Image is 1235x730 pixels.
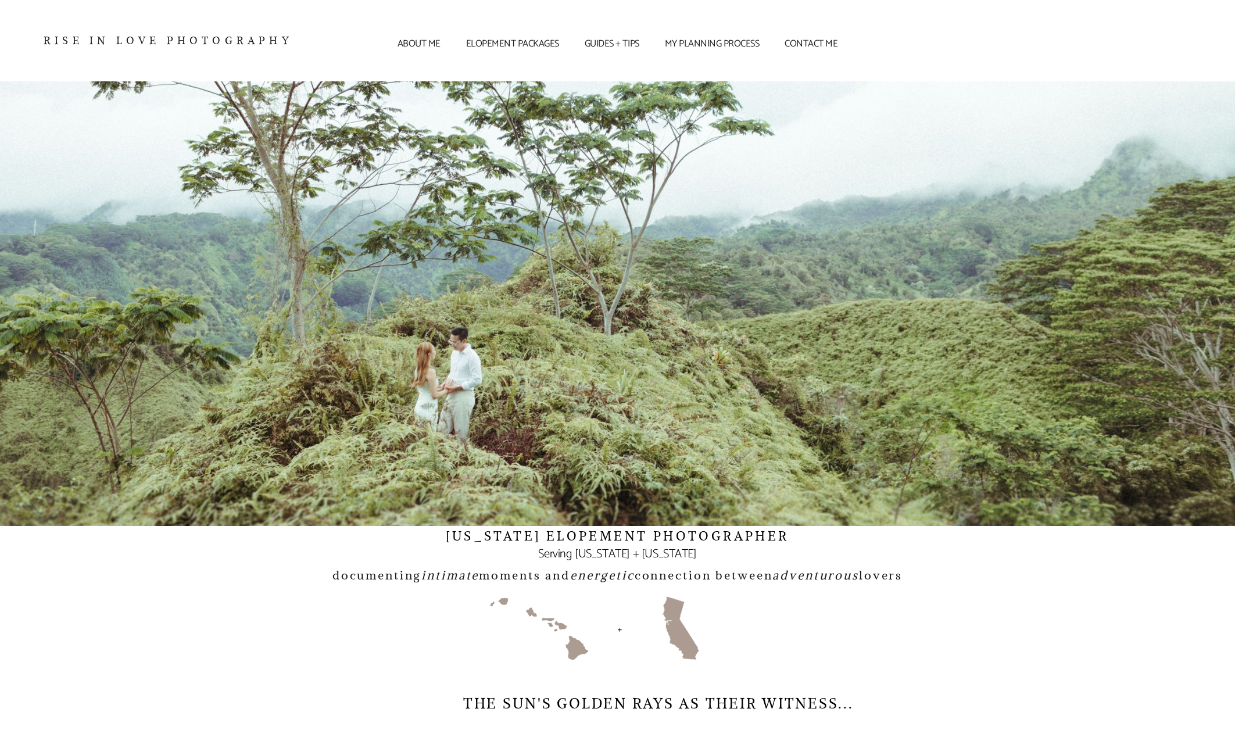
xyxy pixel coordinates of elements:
span: documenting [332,567,422,582]
em: energetic [570,567,635,582]
span: Rise in Love Photography [44,35,293,46]
span: connection between [635,567,773,582]
a: Elopement packages [456,41,569,48]
a: About me [388,41,450,48]
a: My Planning Process [655,41,769,48]
h3: Serving [US_STATE] + [US_STATE] [133,545,1103,563]
span: lovers [859,567,903,582]
a: Guides + tips [575,41,649,48]
em: intimate [421,567,479,582]
span: THE SUN'S GOLDEN RAYS AS THEIR WITNESS... [463,695,854,712]
img: Hawaii_Banner_4-311272e3.png [380,596,856,660]
a: Contact me [775,41,847,48]
em: adventurous [772,567,859,582]
span: moments and [479,567,570,582]
h1: [US_STATE] Elopement Photographer [133,527,1103,545]
a: Rise in Love Photography [44,35,368,46]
